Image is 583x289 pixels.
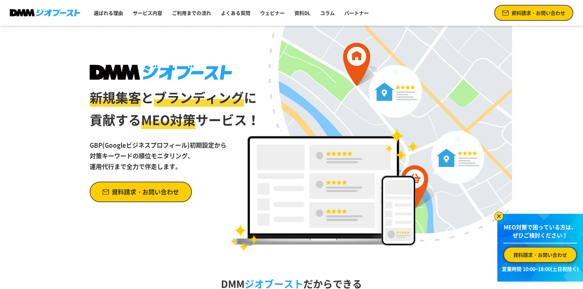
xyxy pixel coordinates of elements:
[90,65,260,131] h1: と に 貢献する サービス！
[112,187,179,197] span: 資料請求・お問い合わせ
[91,7,125,19] a: 選ばれる理由
[90,131,260,172] p: GBP(Googleビジネスプロフィール)初期設定から 対策キーワードの順位モニタリング、 運用代行まで全力で伴走します。
[130,7,165,19] a: サービス内容
[10,9,80,17] img: DMMジオブースト
[90,182,192,202] a: 資料請求・お問い合わせ
[503,223,577,243] p: MEO対策で困っている方は、 ぜひご検討ください！
[513,251,567,258] span: 資料請求・お問い合わせ
[494,5,573,21] a: 資料請求・お問い合わせ
[258,7,287,19] a: ウェビナー
[511,9,565,17] span: 資料請求・お問い合わせ
[90,65,232,80] img: DMMジオブースト
[90,88,141,107] span: 新規集客
[141,110,196,129] span: MEO対策
[292,7,313,19] a: 資料DL
[318,7,337,19] a: コラム
[170,7,214,19] a: ご利用までの流れ
[219,7,253,19] a: よくある質問
[501,265,579,272] p: 営業時間 10:00~18:00(土日祝除く)
[342,7,371,19] a: パートナー
[494,212,503,221] img: バナーを閉じる
[154,88,244,107] span: ブランディング
[503,247,577,263] a: 資料請求・お問い合わせ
